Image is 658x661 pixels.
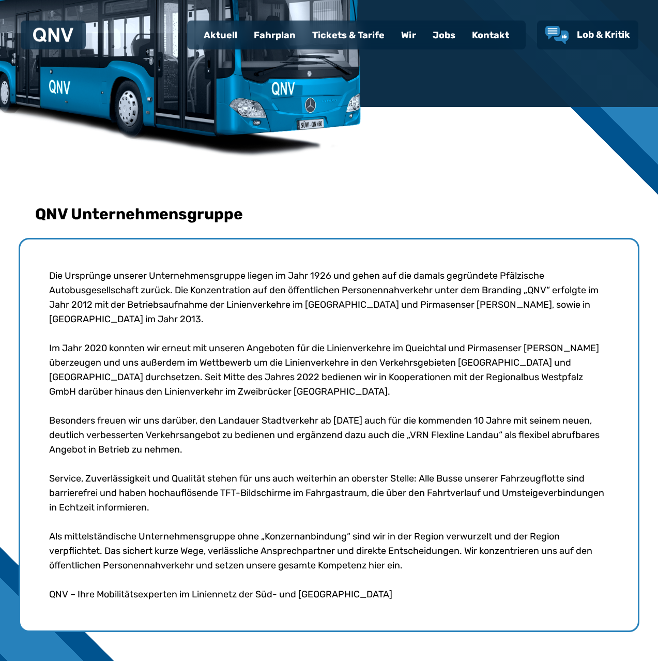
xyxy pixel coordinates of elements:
a: Aktuell [195,22,246,49]
a: QNV Logo [33,25,73,46]
a: Jobs [424,22,464,49]
a: Kontakt [464,22,517,49]
p: Die Ursprünge unserer Unternehmensgruppe liegen im Jahr 1926 und gehen auf die damals gegründete ... [49,268,609,326]
p: Besonders freuen wir uns darüber, den Landauer Stadtverkehr ab [DATE] auch für die kommenden 10 J... [49,413,609,457]
p: Im Jahr 2020 konnten wir erneut mit unseren Angeboten für die Linienverkehre im Queichtal und Pir... [49,341,609,399]
a: Tickets & Tarife [304,22,393,49]
h2: QNV Unternehmensgruppe [19,205,243,223]
p: Als mittelständische Unternehmensgruppe ohne „Konzernanbindung“ sind wir in der Region verwurzelt... [49,529,609,573]
p: QNV – Ihre Mobilitätsexperten im Liniennetz der Süd- und [GEOGRAPHIC_DATA] [49,587,609,602]
a: Fahrplan [246,22,304,49]
img: QNV Logo [33,28,73,42]
span: Lob & Kritik [577,29,630,40]
a: Lob & Kritik [545,26,630,44]
a: Wir [393,22,424,49]
p: Service, Zuverlässigkeit und Qualität stehen für uns auch weiterhin an oberster Stelle: Alle Buss... [49,471,609,515]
